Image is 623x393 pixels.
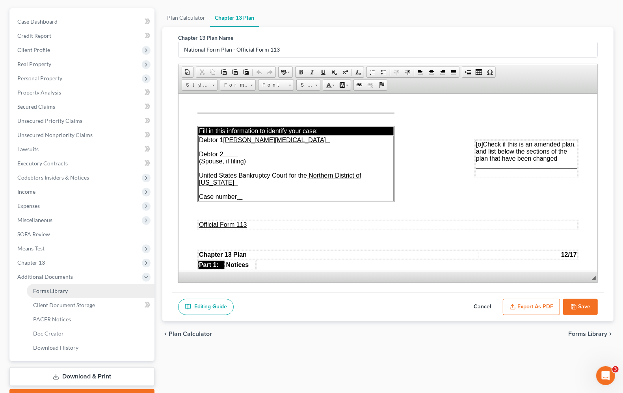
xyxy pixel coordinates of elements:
[253,67,264,77] a: Undo
[17,188,35,195] span: Income
[17,259,45,266] span: Chapter 13
[296,80,320,91] a: Size
[27,341,154,355] a: Download History
[182,80,218,91] a: Styles
[162,331,169,337] i: chevron_left
[354,80,365,90] a: Link
[178,33,233,42] label: Chapter 13 Plan Name
[11,100,154,114] a: Secured Claims
[33,316,71,323] span: PACER Notices
[11,114,154,128] a: Unsecured Priority Claims
[33,287,68,294] span: Forms Library
[218,67,229,77] a: Paste
[17,231,50,237] span: SOFA Review
[11,29,154,43] a: Credit Report
[179,42,597,57] input: Enter name...
[258,80,294,91] a: Font
[9,367,154,386] a: Download & Print
[240,67,251,77] a: Paste from Word
[296,67,307,77] a: Bold
[27,284,154,298] a: Forms Library
[337,80,351,90] a: Background Color
[17,273,73,280] span: Additional Documents
[17,132,93,138] span: Unsecured Nonpriority Claims
[563,299,598,315] button: Save
[182,80,210,90] span: Styles
[179,94,597,271] iframe: Rich Text Editor, document-ckeditor
[264,67,275,77] a: Redo
[437,67,448,77] a: Align Right
[17,61,51,67] span: Real Property
[210,8,259,27] a: Chapter 13 Plan
[220,80,248,90] span: Format
[162,8,210,27] a: Plan Calculator
[27,312,154,326] a: PACER Notices
[307,67,318,77] a: Italic
[17,32,51,39] span: Credit Report
[17,217,52,223] span: Miscellaneous
[297,80,312,90] span: Size
[329,67,340,77] a: Subscript
[17,245,45,252] span: Means Test
[33,330,64,337] span: Doc Creator
[207,67,218,77] a: Copy
[33,344,78,351] span: Download History
[592,276,596,280] span: Resize
[462,67,473,77] a: Insert Page Break for Printing
[465,299,500,315] button: Cancel
[162,331,212,337] button: chevron_left Plan Calculator
[17,174,89,181] span: Codebtors Insiders & Notices
[17,89,61,96] span: Property Analysis
[448,67,459,77] a: Justify
[568,331,614,337] button: Forms Library chevron_right
[33,302,95,308] span: Client Document Storage
[383,158,398,164] span: 12/17
[11,142,154,156] a: Lawsuits
[17,202,40,209] span: Expenses
[503,299,560,315] button: Export as PDF
[11,227,154,241] a: SOFA Review
[323,80,337,90] a: Text Color
[17,75,62,82] span: Personal Property
[484,67,495,77] a: Insert Special Character
[229,67,240,77] a: Paste as plain text
[11,15,154,29] a: Case Dashboard
[365,80,376,90] a: Unlink
[367,67,378,77] a: Insert/Remove Numbered List
[596,366,615,385] iframe: Intercom live chat
[178,299,234,315] a: Editing Guide
[17,103,55,110] span: Secured Claims
[169,331,212,337] span: Plan Calculator
[607,331,614,337] i: chevron_right
[27,298,154,312] a: Client Document Storage
[391,67,402,77] a: Decrease Indent
[473,67,484,77] a: Table
[340,67,351,77] a: Superscript
[378,67,389,77] a: Insert/Remove Bulleted List
[353,67,364,77] a: Remove Format
[11,128,154,142] a: Unsecured Nonpriority Claims
[220,80,256,91] a: Format
[376,80,387,90] a: Anchor
[11,156,154,171] a: Executory Contracts
[17,18,58,25] span: Case Dashboard
[17,146,39,152] span: Lawsuits
[426,67,437,77] a: Center
[402,67,413,77] a: Increase Indent
[196,67,207,77] a: Cut
[47,168,70,174] span: Notices
[415,67,426,77] a: Align Left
